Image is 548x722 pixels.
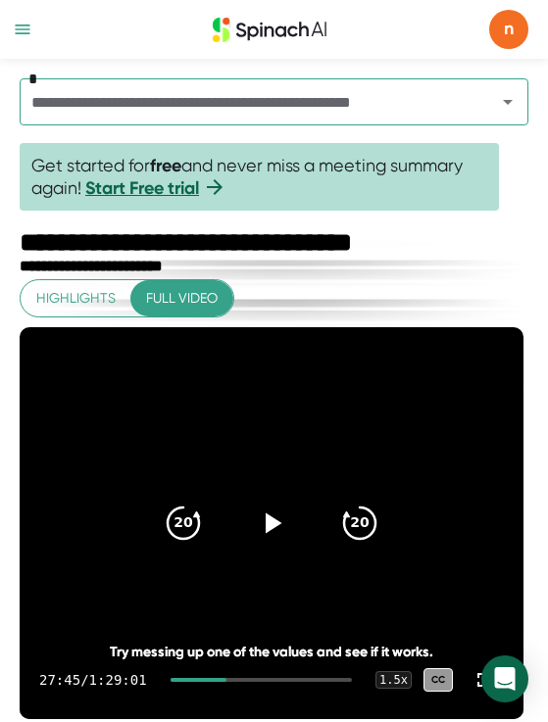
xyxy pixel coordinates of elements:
div: Try messing up one of the values and see if it works. [70,644,473,660]
span: Full video [146,286,218,311]
b: free [150,155,181,176]
div: Open Intercom Messenger [481,655,528,702]
span: n [489,10,528,49]
button: Open [494,88,522,116]
div: CC [423,668,453,692]
button: Full video [130,280,233,316]
span: Highlights [36,286,116,311]
div: 27:45 / 1:29:01 [39,672,147,688]
span: Get started for and never miss a meeting summary again! [31,155,487,199]
a: Start Free trial [85,177,199,199]
div: 1.5 x [375,671,412,689]
button: Highlights [21,280,131,316]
